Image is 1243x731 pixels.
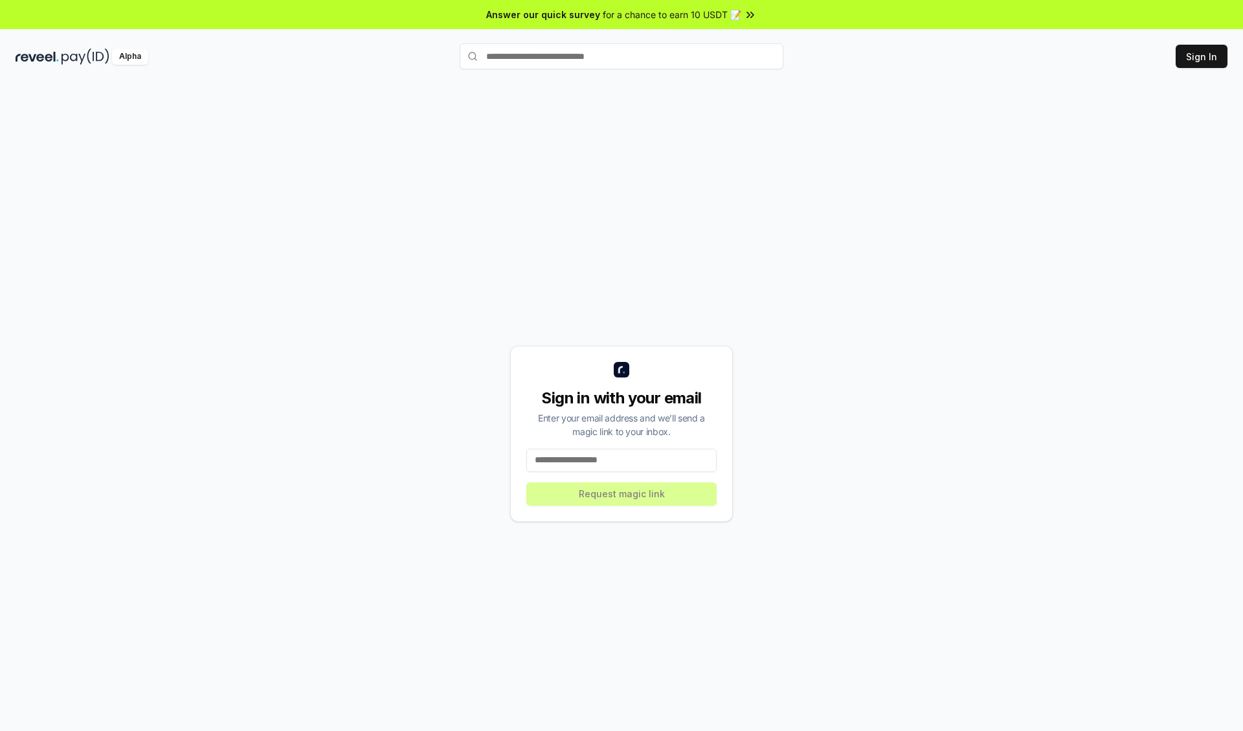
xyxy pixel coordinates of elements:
img: reveel_dark [16,49,59,65]
div: Enter your email address and we’ll send a magic link to your inbox. [526,411,717,438]
img: logo_small [614,362,629,377]
div: Sign in with your email [526,388,717,409]
img: pay_id [62,49,109,65]
span: for a chance to earn 10 USDT 📝 [603,8,741,21]
div: Alpha [112,49,148,65]
button: Sign In [1176,45,1227,68]
span: Answer our quick survey [486,8,600,21]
